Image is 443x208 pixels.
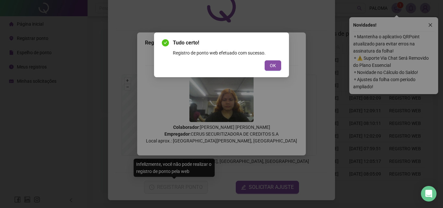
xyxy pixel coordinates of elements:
[173,39,281,47] span: Tudo certo!
[270,62,276,69] span: OK
[265,60,281,71] button: OK
[421,186,437,202] div: Open Intercom Messenger
[162,39,169,46] span: check-circle
[173,49,281,56] div: Registro de ponto web efetuado com sucesso.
